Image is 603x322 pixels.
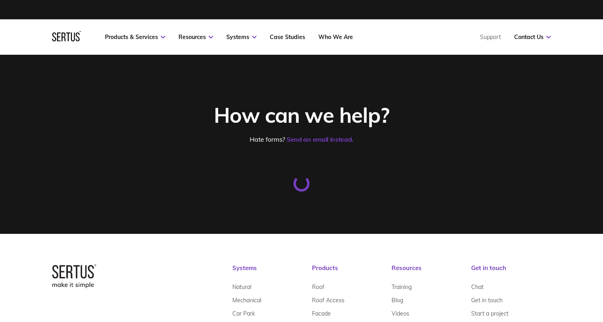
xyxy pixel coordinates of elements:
div: Resources [392,264,471,280]
a: Roof [312,280,324,293]
a: Car Park [232,307,255,320]
a: Roof Access [312,293,345,307]
a: Support [480,33,501,41]
a: Mechanical [232,293,261,307]
a: Who We Are [318,33,353,41]
a: Contact Us [514,33,551,41]
a: Videos [392,307,409,320]
a: Case Studies [270,33,305,41]
div: Products [312,264,392,280]
a: Products & Services [105,33,165,41]
a: Blog [392,293,403,307]
img: logo-box-2bec1e6d7ed5feb70a4f09a85fa1bbdd.png [52,264,96,288]
a: Get in touch [471,293,503,307]
div: How can we help? [122,102,482,128]
a: Facade [312,307,331,320]
a: Systems [226,33,256,41]
a: Resources [178,33,213,41]
div: Get in touch [471,264,551,280]
a: Training [392,280,412,293]
a: Natural [232,280,251,293]
a: Chat [471,280,484,293]
a: Send an email instead. [287,135,353,143]
div: Hate forms? [122,135,482,143]
a: Start a project [471,307,509,320]
div: Systems [232,264,312,280]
